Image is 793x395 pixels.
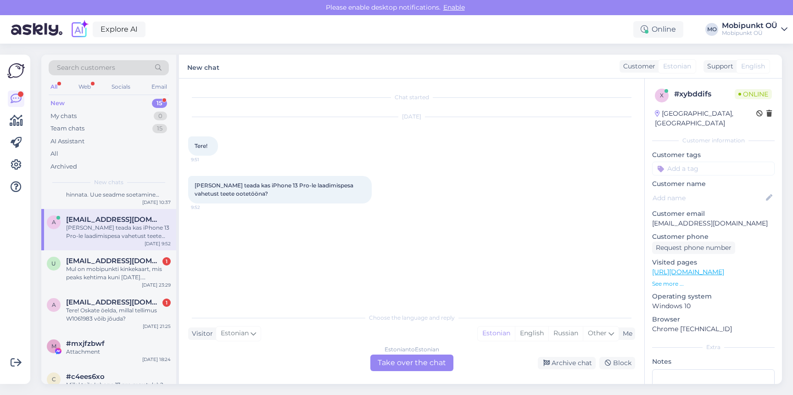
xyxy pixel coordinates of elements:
img: explore-ai [70,20,89,39]
div: Customer information [652,136,775,145]
p: [EMAIL_ADDRESS][DOMAIN_NAME] [652,219,775,228]
span: Online [735,89,772,99]
span: c [52,376,56,383]
div: [DATE] 21:25 [143,323,171,330]
p: Customer email [652,209,775,219]
div: Request phone number [652,242,735,254]
span: Enable [441,3,468,11]
div: [GEOGRAPHIC_DATA], [GEOGRAPHIC_DATA] [655,109,756,128]
span: andris@alakula.ee [66,215,162,224]
div: My chats [50,112,77,121]
div: 15 [152,124,167,133]
p: See more ... [652,280,775,288]
div: [DATE] 9:52 [145,240,171,247]
p: Customer phone [652,232,775,242]
span: m [51,343,56,350]
div: Web [77,81,93,93]
div: 1 [162,299,171,307]
a: Mobipunkt OÜMobipunkt OÜ [722,22,787,37]
div: Mobipunkt OÜ [722,29,777,37]
span: #c4ees6xo [66,372,105,381]
span: urmgrete@gamil.com [66,257,162,265]
p: Notes [652,357,775,367]
span: x [660,92,664,99]
span: u [51,260,56,267]
div: Choose the language and reply [188,314,635,322]
div: New [50,99,65,108]
div: Archive chat [538,357,596,369]
p: Browser [652,315,775,324]
div: [DATE] [188,113,635,121]
a: Explore AI [93,22,145,37]
div: 1 [162,257,171,265]
div: Chat started [188,93,635,102]
a: [URL][DOMAIN_NAME] [652,268,724,276]
p: Windows 10 [652,301,775,311]
span: Other [588,329,607,337]
span: New chats [94,178,123,186]
div: MO [705,23,718,36]
span: Tere! [195,142,207,149]
div: Attachment [66,348,171,356]
div: Visitor [188,329,213,339]
input: Add name [653,193,764,203]
div: 15 [152,99,167,108]
div: AI Assistant [50,137,84,146]
div: Online [633,21,683,38]
p: Operating system [652,292,775,301]
img: Askly Logo [7,62,25,79]
p: Chrome [TECHNICAL_ID] [652,324,775,334]
div: 0 [154,112,167,121]
span: English [741,62,765,71]
div: Customer [620,62,655,71]
span: a [52,219,56,226]
div: Russian [548,327,583,340]
span: #mxjfzbwf [66,339,105,348]
div: [DATE] 18:24 [142,356,171,363]
p: Visited pages [652,258,775,267]
div: Email [150,81,169,93]
span: Search customers [57,63,115,73]
div: Take over the chat [370,355,453,371]
div: [PERSON_NAME] teada kas iPhone 13 Pro-le laadimispesa vahetust teete ootetööna? [66,224,171,240]
div: All [49,81,59,93]
span: 9:52 [191,204,225,211]
div: Mobipunkt OÜ [722,22,777,29]
div: Socials [110,81,132,93]
div: Me [619,329,632,339]
span: Andreasveide007@gmail.com [66,298,162,306]
p: Customer name [652,179,775,189]
input: Add a tag [652,162,775,175]
div: English [515,327,548,340]
p: Customer tags [652,150,775,160]
span: [PERSON_NAME] teada kas iPhone 13 Pro-le laadimispesa vahetust teete ootetööna? [195,182,355,197]
div: # xybddifs [674,89,735,100]
span: A [52,301,56,308]
div: Tere! Oskate öelda, millal tellimus W1061983 võib jõuda? [66,306,171,323]
div: Team chats [50,124,84,133]
div: All [50,149,58,158]
div: [DATE] 10:37 [142,199,171,206]
label: New chat [187,60,219,73]
div: Estonian [478,327,515,340]
div: Extra [652,343,775,351]
div: Archived [50,162,77,171]
div: Millal teile Iphone 17 pro max tuleb? [66,381,171,389]
span: 9:51 [191,156,225,163]
span: Estonian [663,62,691,71]
div: [DATE] 23:29 [142,282,171,288]
div: Block [599,357,635,369]
span: Estonian [221,328,249,339]
div: Support [704,62,733,71]
div: Mul on mobipunkti kinkekaart, mis peaks kehtima kuni [DATE]. Kinkekaart ei tööta. [PERSON_NAME] i... [66,265,171,282]
div: Estonian to Estonian [385,345,439,354]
